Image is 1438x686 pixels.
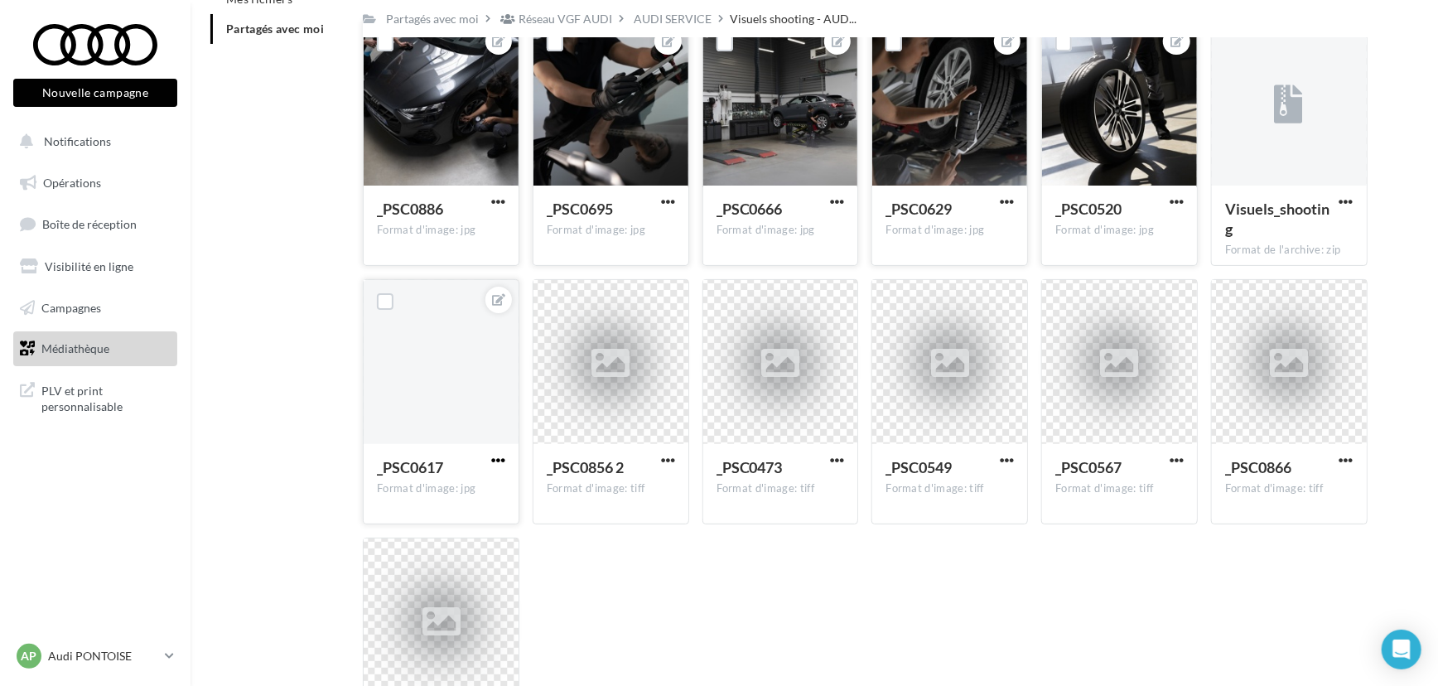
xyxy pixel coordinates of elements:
div: Format d'image: tiff [1055,481,1184,496]
span: Médiathèque [41,341,109,355]
div: Format d'image: jpg [377,223,505,238]
span: Visibilité en ligne [45,259,133,273]
span: Opérations [43,176,101,190]
div: Format d'image: jpg [885,223,1014,238]
a: Visibilité en ligne [10,249,181,284]
span: Partagés avec moi [226,22,324,36]
div: Format d'image: jpg [717,223,845,238]
span: _PSC0666 [717,200,783,218]
div: Format de l'archive: zip [1225,243,1354,258]
div: AUDI SERVICE [634,11,712,27]
span: Notifications [44,134,111,148]
span: _PSC0695 [547,200,613,218]
a: PLV et print personnalisable [10,373,181,422]
div: Open Intercom Messenger [1382,630,1421,669]
button: Notifications [10,124,174,159]
a: Opérations [10,166,181,200]
div: Format d'image: tiff [717,481,845,496]
span: _PSC0567 [1055,458,1122,476]
div: Format d'image: tiff [1225,481,1354,496]
span: _PSC0866 [1225,458,1291,476]
div: Format d'image: jpg [377,481,505,496]
a: Boîte de réception [10,206,181,242]
span: _PSC0856 2 [547,458,624,476]
button: Nouvelle campagne [13,79,177,107]
span: _PSC0520 [1055,200,1122,218]
span: Campagnes [41,300,101,314]
p: Audi PONTOISE [48,648,158,664]
span: PLV et print personnalisable [41,379,171,415]
span: Visuels_shooting [1225,200,1329,238]
span: AP [22,648,37,664]
div: Partagés avec moi [386,11,479,27]
div: Format d'image: tiff [547,481,675,496]
div: Format d'image: tiff [885,481,1014,496]
div: Réseau VGF AUDI [519,11,612,27]
a: Campagnes [10,291,181,326]
span: _PSC0473 [717,458,783,476]
a: Médiathèque [10,331,181,366]
span: Visuels shooting - AUD... [730,11,857,27]
a: AP Audi PONTOISE [13,640,177,672]
span: _PSC0617 [377,458,443,476]
span: _PSC0629 [885,200,952,218]
div: Format d'image: jpg [547,223,675,238]
span: _PSC0886 [377,200,443,218]
span: Boîte de réception [42,217,137,231]
div: Format d'image: jpg [1055,223,1184,238]
span: _PSC0549 [885,458,952,476]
